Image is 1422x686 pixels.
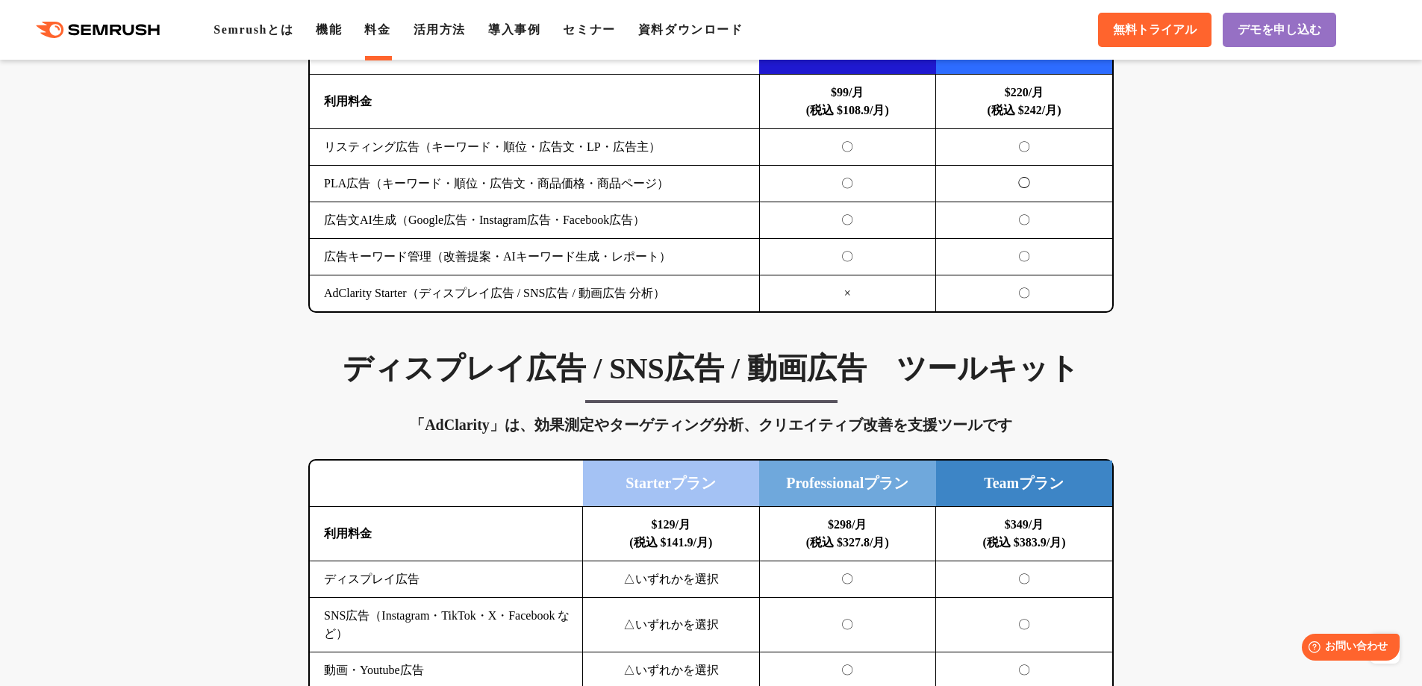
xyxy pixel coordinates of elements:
[759,275,936,312] td: ×
[310,166,759,202] td: PLA広告（キーワード・順位・広告文・商品価格・商品ページ）
[310,202,759,239] td: 広告文AI生成（Google広告・Instagram広告・Facebook広告）
[310,275,759,312] td: AdClarity Starter（ディスプレイ広告 / SNS広告 / 動画広告 分析）
[759,166,936,202] td: 〇
[308,413,1114,437] div: 「AdClarity」は、効果測定やターゲティング分析、クリエイティブ改善を支援ツールです
[987,86,1061,116] b: $220/月 (税込 $242/月)
[316,23,342,36] a: 機能
[982,518,1065,549] b: $349/月 (税込 $383.9/月)
[1223,13,1336,47] a: デモを申し込む
[806,86,889,116] b: $99/月 (税込 $108.9/月)
[1113,22,1197,38] span: 無料トライアル
[936,129,1113,166] td: 〇
[638,23,743,36] a: 資料ダウンロード
[936,166,1113,202] td: ◯
[310,561,583,598] td: ディスプレイ広告
[936,461,1113,507] td: Teamプラン
[324,527,372,540] b: 利用料金
[759,129,936,166] td: 〇
[1098,13,1211,47] a: 無料トライアル
[629,518,712,549] b: $129/月 (税込 $141.9/月)
[310,129,759,166] td: リスティング広告（キーワード・順位・広告文・LP・広告主）
[1289,628,1406,670] iframe: Help widget launcher
[936,598,1113,652] td: 〇
[936,561,1113,598] td: 〇
[583,461,760,507] td: Starterプラン
[806,518,889,549] b: $298/月 (税込 $327.8/月)
[364,23,390,36] a: 料金
[936,239,1113,275] td: 〇
[759,461,936,507] td: Professionalプラン
[563,23,615,36] a: セミナー
[414,23,466,36] a: 活用方法
[759,598,936,652] td: 〇
[936,275,1113,312] td: 〇
[324,95,372,107] b: 利用料金
[1238,22,1321,38] span: デモを申し込む
[936,202,1113,239] td: 〇
[759,239,936,275] td: 〇
[759,202,936,239] td: 〇
[583,561,760,598] td: △いずれかを選択
[583,598,760,652] td: △いずれかを選択
[308,350,1114,387] h3: ディスプレイ広告 / SNS広告 / 動画広告 ツールキット
[310,598,583,652] td: SNS広告（Instagram・TikTok・X・Facebook など）
[213,23,293,36] a: Semrushとは
[310,239,759,275] td: 広告キーワード管理（改善提案・AIキーワード生成・レポート）
[488,23,540,36] a: 導入事例
[759,561,936,598] td: 〇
